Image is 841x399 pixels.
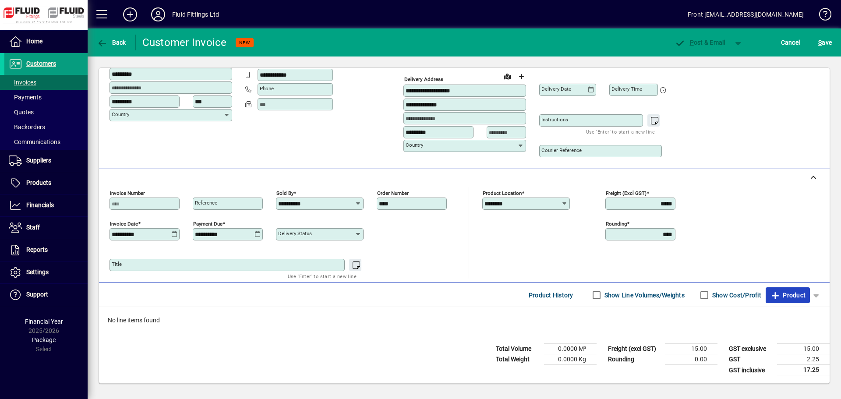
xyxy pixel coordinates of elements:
td: 2.25 [777,354,830,365]
span: ost & Email [675,39,725,46]
span: Communications [9,138,60,145]
label: Show Cost/Profit [710,291,761,300]
label: Show Line Volumes/Weights [603,291,685,300]
mat-label: Rounding [606,221,627,227]
mat-label: Freight (excl GST) [606,190,647,196]
span: Settings [26,268,49,275]
div: Fluid Fittings Ltd [172,7,219,21]
button: Save [816,35,834,50]
button: Choose address [514,70,528,84]
span: Support [26,291,48,298]
span: Quotes [9,109,34,116]
mat-hint: Use 'Enter' to start a new line [586,127,655,137]
mat-label: Sold by [276,190,293,196]
span: NEW [239,40,250,46]
span: Customers [26,60,56,67]
span: Cancel [781,35,800,49]
span: Product [770,288,806,302]
span: P [690,39,694,46]
mat-label: Invoice number [110,190,145,196]
td: Total Weight [491,354,544,365]
mat-label: Title [112,261,122,267]
td: 0.0000 M³ [544,344,597,354]
td: Freight (excl GST) [604,344,665,354]
td: 17.25 [777,365,830,376]
a: Suppliers [4,150,88,172]
mat-label: Reference [195,200,217,206]
mat-label: Invoice date [110,221,138,227]
mat-label: Product location [483,190,522,196]
button: Back [95,35,128,50]
mat-label: Country [112,111,129,117]
span: Back [97,39,126,46]
div: Customer Invoice [142,35,227,49]
td: 0.0000 Kg [544,354,597,365]
td: 0.00 [665,354,717,365]
mat-label: Instructions [541,117,568,123]
span: Package [32,336,56,343]
a: Support [4,284,88,306]
a: Staff [4,217,88,239]
td: 15.00 [665,344,717,354]
a: Financials [4,194,88,216]
td: GST [724,354,777,365]
button: Post & Email [670,35,730,50]
button: Product History [525,287,577,303]
mat-label: Delivery time [611,86,642,92]
a: Knowledge Base [813,2,830,30]
mat-label: Country [406,142,423,148]
span: Staff [26,224,40,231]
a: Settings [4,261,88,283]
a: View on map [500,69,514,83]
mat-label: Courier Reference [541,147,582,153]
td: 15.00 [777,344,830,354]
span: Suppliers [26,157,51,164]
span: Product History [529,288,573,302]
span: Home [26,38,42,45]
mat-label: Phone [260,85,274,92]
a: Products [4,172,88,194]
span: Invoices [9,79,36,86]
mat-label: Delivery status [278,230,312,237]
mat-label: Delivery date [541,86,571,92]
button: Add [116,7,144,22]
span: Backorders [9,124,45,131]
mat-label: Order number [377,190,409,196]
a: Invoices [4,75,88,90]
a: Quotes [4,105,88,120]
app-page-header-button: Back [88,35,136,50]
span: Reports [26,246,48,253]
a: Payments [4,90,88,105]
div: No line items found [99,307,830,334]
a: Communications [4,134,88,149]
td: GST inclusive [724,365,777,376]
span: Payments [9,94,42,101]
a: Home [4,31,88,53]
div: Front [EMAIL_ADDRESS][DOMAIN_NAME] [688,7,804,21]
td: GST exclusive [724,344,777,354]
td: Total Volume [491,344,544,354]
button: Product [766,287,810,303]
span: S [818,39,822,46]
span: Financial Year [25,318,63,325]
span: Financials [26,201,54,208]
a: Backorders [4,120,88,134]
td: Rounding [604,354,665,365]
button: Profile [144,7,172,22]
span: ave [818,35,832,49]
button: Cancel [779,35,802,50]
a: Reports [4,239,88,261]
mat-hint: Use 'Enter' to start a new line [288,271,357,281]
mat-label: Payment due [193,221,223,227]
span: Products [26,179,51,186]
